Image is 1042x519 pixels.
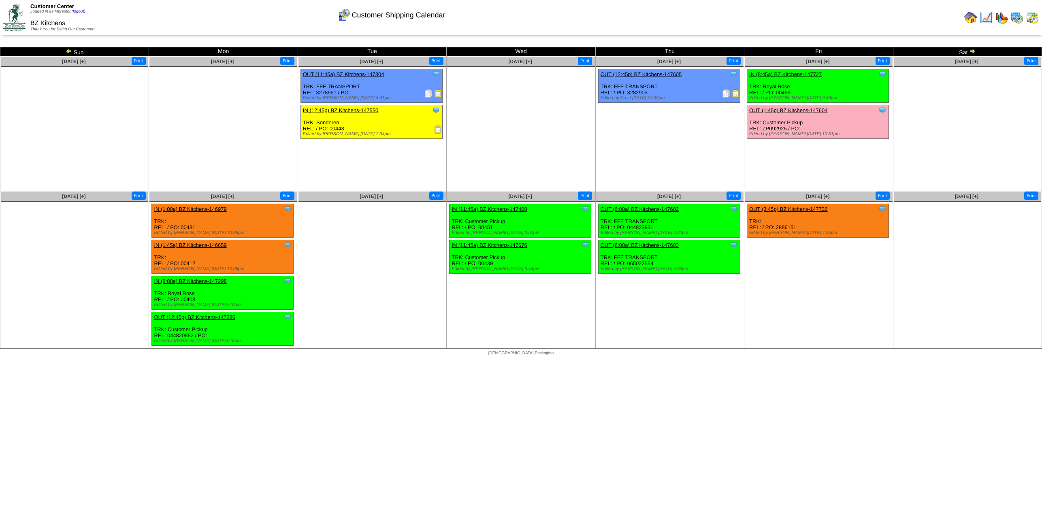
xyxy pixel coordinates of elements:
[1024,57,1038,65] button: Print
[211,59,234,64] a: [DATE] [+]
[581,241,589,249] img: Tooltip
[152,204,294,238] div: TRK: REL: / PO: 00431
[1026,11,1039,24] img: calendarinout.gif
[955,59,978,64] a: [DATE] [+]
[749,132,889,136] div: Edited by [PERSON_NAME] [DATE] 10:51pm
[30,20,65,27] span: BZ Kitchens
[969,48,976,54] img: arrowright.gif
[488,351,554,355] span: [DEMOGRAPHIC_DATA] Packaging
[434,89,442,98] img: Bill of Lading
[806,194,829,199] a: [DATE] [+]
[601,242,679,248] a: OUT (6:00a) BZ Kitchens-147603
[62,194,85,199] a: [DATE] [+]
[744,47,893,56] td: Fri
[280,57,294,65] button: Print
[657,59,681,64] a: [DATE] [+]
[595,47,744,56] td: Thu
[300,105,442,139] div: TRK: Sonderen REL: / PO: 00443
[429,57,443,65] button: Print
[303,107,378,113] a: IN (12:45p) BZ Kitchens-147550
[72,9,85,14] a: (logout)
[452,266,591,271] div: Edited by [PERSON_NAME] [DATE] 3:54pm
[730,70,738,78] img: Tooltip
[749,96,889,100] div: Edited by [PERSON_NAME] [DATE] 9:43pm
[452,206,527,212] a: IN (11:45a) BZ Kitchens-147400
[283,241,292,249] img: Tooltip
[727,57,741,65] button: Print
[154,266,293,271] div: Edited by [PERSON_NAME] [DATE] 10:09pm
[955,194,978,199] span: [DATE] [+]
[280,191,294,200] button: Print
[152,276,294,310] div: TRK: Royal Rose REL: / PO: 00408
[352,11,445,19] span: Customer Shipping Calendar
[876,57,890,65] button: Print
[132,191,146,200] button: Print
[722,89,730,98] img: Packing Slip
[303,71,384,77] a: OUT (11:45a) BZ Kitchens-147304
[30,9,85,14] span: Logged in as Mpreston
[154,206,226,212] a: IN (1:00a) BZ Kitchens-146979
[601,266,740,271] div: Edited by [PERSON_NAME] [DATE] 4:33pm
[578,57,592,65] button: Print
[876,191,890,200] button: Print
[578,191,592,200] button: Print
[727,191,741,200] button: Print
[30,3,74,9] span: Customer Center
[432,70,440,78] img: Tooltip
[152,240,294,274] div: TRK: REL: / PO: 00412
[730,205,738,213] img: Tooltip
[298,47,446,56] td: Tue
[283,205,292,213] img: Tooltip
[154,302,293,307] div: Edited by [PERSON_NAME] [DATE] 9:31pm
[749,71,822,77] a: IN (8:45a) BZ Kitchens-147727
[657,194,681,199] a: [DATE] [+]
[747,69,889,103] div: TRK: Royal Rose REL: / PO: 00459
[1024,191,1038,200] button: Print
[152,312,294,346] div: TRK: Customer Pickup REL: 044820852 / PO:
[0,47,149,56] td: Sun
[598,240,740,274] div: TRK: FFE TRANSPORT REL: / PO: 065022554
[1010,11,1023,24] img: calendarprod.gif
[283,277,292,285] img: Tooltip
[732,89,740,98] img: Bill of Lading
[601,96,740,100] div: Edited by Crost [DATE] 10:38pm
[66,48,72,54] img: arrowleft.gif
[154,242,226,248] a: IN (1:45a) BZ Kitchens-146659
[509,59,532,64] a: [DATE] [+]
[447,47,595,56] td: Wed
[154,314,235,320] a: OUT (12:45p) BZ Kitchens-147286
[450,240,591,274] div: TRK: Customer Pickup REL: / PO: 00439
[878,205,886,213] img: Tooltip
[303,132,442,136] div: Edited by [PERSON_NAME] [DATE] 7:34pm
[509,194,532,199] a: [DATE] [+]
[806,59,829,64] a: [DATE] [+]
[154,230,293,235] div: Edited by [PERSON_NAME] [DATE] 10:09pm
[360,59,383,64] a: [DATE] [+]
[749,206,827,212] a: OUT (3:45p) BZ Kitchens-147736
[211,194,234,199] a: [DATE] [+]
[601,71,682,77] a: OUT (12:45p) BZ Kitchens-147605
[432,106,440,114] img: Tooltip
[878,106,886,114] img: Tooltip
[747,204,889,238] div: TRK: REL: / PO: 2886151
[303,96,442,100] div: Edited by [PERSON_NAME] [DATE] 4:41pm
[154,338,293,343] div: Edited by [PERSON_NAME] [DATE] 6:34pm
[62,59,85,64] a: [DATE] [+]
[747,105,889,139] div: TRK: Customer Pickup REL: ZP092925 / PO:
[360,194,383,199] a: [DATE] [+]
[450,204,591,238] div: TRK: Customer Pickup REL: / PO: 00451
[154,278,226,284] a: IN (8:00a) BZ Kitchens-147298
[424,89,433,98] img: Packing Slip
[601,206,679,212] a: OUT (6:00a) BZ Kitchens-147602
[429,191,443,200] button: Print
